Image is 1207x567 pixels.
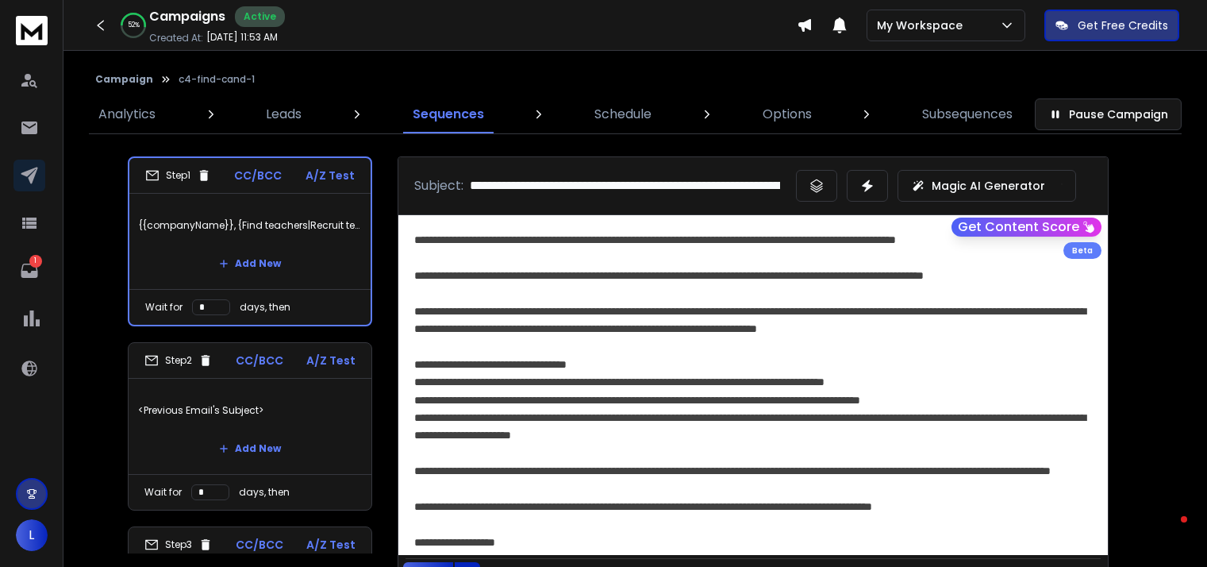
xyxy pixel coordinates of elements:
[128,342,372,511] li: Step2CC/BCCA/Z Test<Previous Email's Subject>Add NewWait fordays, then
[149,32,203,44] p: Created At:
[763,105,812,124] p: Options
[16,519,48,551] button: L
[306,353,356,368] p: A/Z Test
[877,17,969,33] p: My Workspace
[16,16,48,45] img: logo
[149,7,225,26] h1: Campaigns
[128,21,140,30] p: 52 %
[266,105,302,124] p: Leads
[98,105,156,124] p: Analytics
[206,248,294,280] button: Add New
[179,73,255,86] p: c4-find-cand-1
[413,105,484,124] p: Sequences
[234,168,282,183] p: CC/BCC
[206,31,278,44] p: [DATE] 11:53 AM
[239,486,290,499] p: days, then
[951,218,1101,237] button: Get Content Score
[753,95,821,133] a: Options
[236,537,283,553] p: CC/BCC
[1035,98,1182,130] button: Pause Campaign
[1149,512,1187,550] iframe: Intercom live chat
[236,353,283,368] p: CC/BCC
[235,6,285,27] div: Active
[414,176,463,195] p: Subject:
[138,388,362,433] p: <Previous Email's Subject>
[139,203,361,248] p: {{companyName}}, {Find teachers|Recruit teachers|Hire educators}, {quickly|in few days|swiftly, w...
[913,95,1022,133] a: Subsequences
[240,301,290,314] p: days, then
[306,168,355,183] p: A/Z Test
[1044,10,1179,41] button: Get Free Credits
[256,95,311,133] a: Leads
[128,156,372,326] li: Step1CC/BCCA/Z Test{{companyName}}, {Find teachers|Recruit teachers|Hire educators}, {quickly|in ...
[206,433,294,465] button: Add New
[145,301,183,314] p: Wait for
[585,95,661,133] a: Schedule
[922,105,1013,124] p: Subsequences
[144,486,182,499] p: Wait for
[1063,242,1101,259] div: Beta
[144,353,213,368] div: Step 2
[95,73,153,86] button: Campaign
[144,538,213,552] div: Step 3
[13,255,45,287] a: 1
[29,255,42,268] p: 1
[145,168,211,183] div: Step 1
[306,537,356,553] p: A/Z Test
[932,178,1045,194] p: Magic AI Generator
[89,95,165,133] a: Analytics
[898,170,1076,202] button: Magic AI Generator
[403,95,494,133] a: Sequences
[594,105,652,124] p: Schedule
[1078,17,1168,33] p: Get Free Credits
